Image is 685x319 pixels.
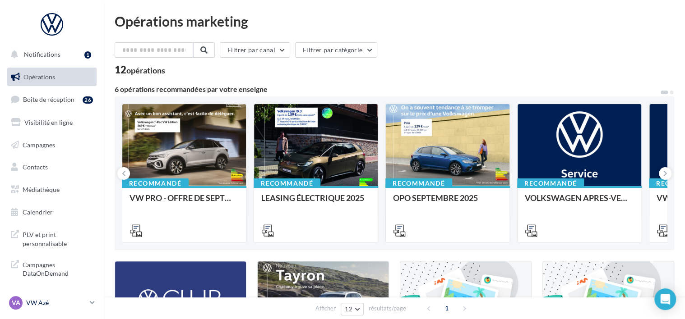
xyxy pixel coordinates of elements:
[385,178,452,188] div: Recommandé
[440,301,454,315] span: 1
[517,178,584,188] div: Recommandé
[5,45,95,64] button: Notifications 1
[23,186,60,193] span: Médiathèque
[295,42,377,58] button: Filtrer par catégorie
[5,158,98,177] a: Contacts
[341,303,364,315] button: 12
[23,163,48,171] span: Contacts
[5,113,98,132] a: Visibilité en ligne
[393,193,502,211] div: OPO SEPTEMBRE 2025
[83,96,93,104] div: 26
[5,203,98,222] a: Calendrier
[5,136,98,155] a: Campagnes
[23,73,55,81] span: Opérations
[525,193,634,211] div: VOLKSWAGEN APRES-VENTE
[220,42,290,58] button: Filtrer par canal
[5,180,98,199] a: Médiathèque
[23,96,74,103] span: Boîte de réception
[23,259,93,278] span: Campagnes DataOnDemand
[115,65,165,75] div: 12
[254,178,320,188] div: Recommandé
[130,193,239,211] div: VW PRO - OFFRE DE SEPTEMBRE 25
[345,305,352,313] span: 12
[24,118,73,126] span: Visibilité en ligne
[26,298,86,307] p: VW Azé
[5,90,98,109] a: Boîte de réception26
[23,228,93,248] span: PLV et print personnalisable
[369,304,406,313] span: résultats/page
[261,193,370,211] div: LEASING ÉLECTRIQUE 2025
[7,294,97,311] a: VA VW Azé
[5,68,98,87] a: Opérations
[122,178,189,188] div: Recommandé
[5,255,98,282] a: Campagnes DataOnDemand
[12,298,20,307] span: VA
[23,141,55,148] span: Campagnes
[24,50,60,58] span: Notifications
[315,304,336,313] span: Afficher
[84,51,91,59] div: 1
[126,66,165,74] div: opérations
[5,225,98,251] a: PLV et print personnalisable
[115,86,660,93] div: 6 opérations recommandées par votre enseigne
[654,288,676,310] div: Open Intercom Messenger
[115,14,674,28] div: Opérations marketing
[23,208,53,216] span: Calendrier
